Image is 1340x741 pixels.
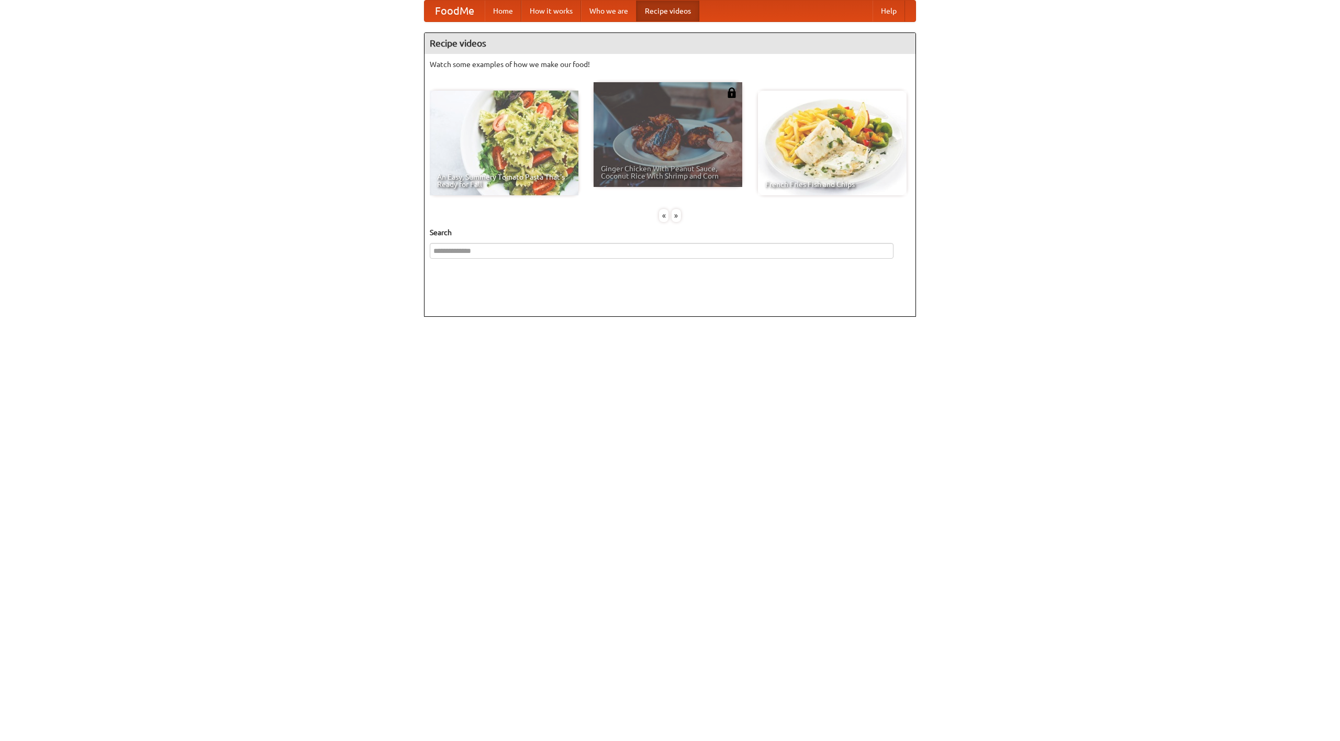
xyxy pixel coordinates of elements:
[430,227,910,238] h5: Search
[873,1,905,21] a: Help
[672,209,681,222] div: »
[727,87,737,98] img: 483408.png
[425,1,485,21] a: FoodMe
[485,1,521,21] a: Home
[659,209,668,222] div: «
[437,173,571,188] span: An Easy, Summery Tomato Pasta That's Ready for Fall
[581,1,636,21] a: Who we are
[758,91,907,195] a: French Fries Fish and Chips
[430,91,578,195] a: An Easy, Summery Tomato Pasta That's Ready for Fall
[430,59,910,70] p: Watch some examples of how we make our food!
[425,33,915,54] h4: Recipe videos
[521,1,581,21] a: How it works
[765,181,899,188] span: French Fries Fish and Chips
[636,1,699,21] a: Recipe videos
